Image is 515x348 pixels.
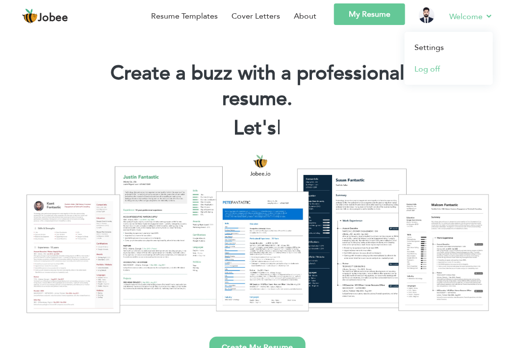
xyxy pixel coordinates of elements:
a: Log off [405,58,493,80]
a: Cover Letters [232,10,280,22]
a: Jobee [22,8,68,24]
span: | [277,115,282,142]
img: jobee.io [22,8,38,24]
img: Profile Img [419,7,435,23]
a: Resume Templates [151,10,218,22]
a: Welcome [449,10,493,23]
span: Jobee [38,13,68,24]
a: About [294,10,316,22]
a: Settings [405,37,493,58]
a: My Resume [334,3,405,25]
h2: Let's [77,116,438,141]
h1: Create a buzz with a professional resume. [77,61,438,112]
